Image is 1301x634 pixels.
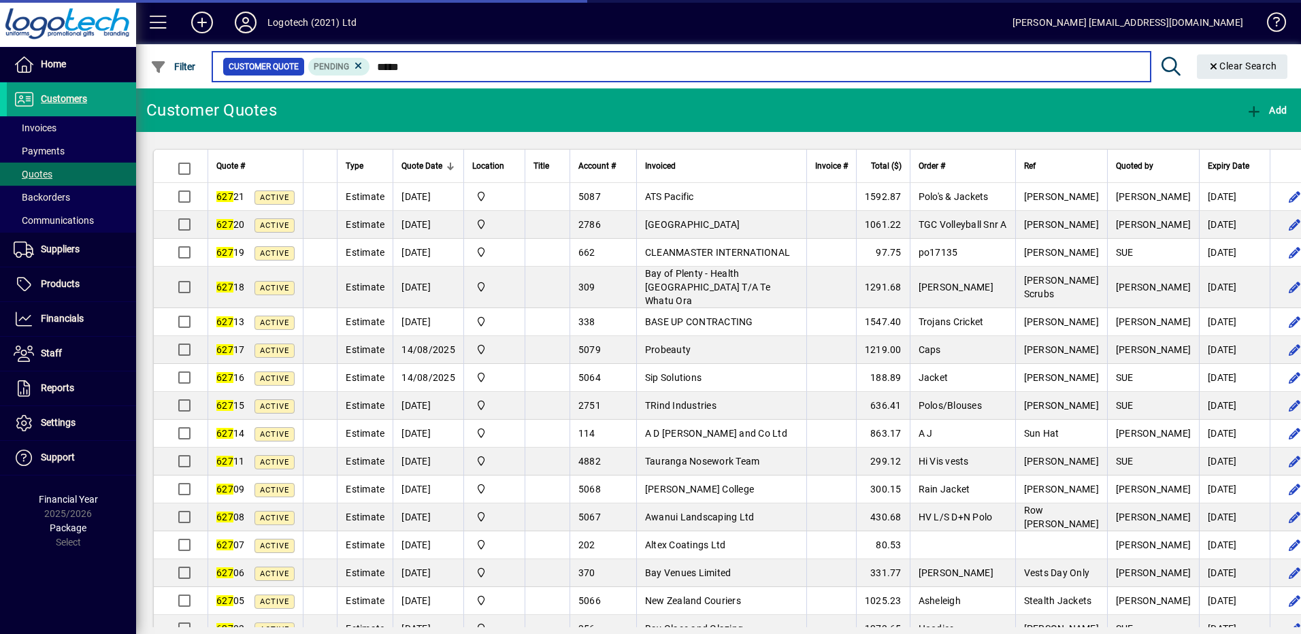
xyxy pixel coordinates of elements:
span: Customer Quote [229,60,299,73]
span: Estimate [346,400,384,411]
span: Trojans Cricket [919,316,984,327]
span: Estimate [346,567,384,578]
span: [PERSON_NAME] [1024,372,1099,383]
span: [PERSON_NAME] College [645,484,754,495]
span: 356 [578,623,595,634]
span: Active [260,458,289,467]
span: 14 [216,428,244,439]
td: [DATE] [1199,336,1270,364]
div: Quote Date [401,158,455,173]
span: Invoices [14,122,56,133]
span: Polo's & Jackets [919,191,989,202]
span: 19 [216,247,244,258]
td: [DATE] [1199,587,1270,615]
em: 627 [216,484,233,495]
span: Total ($) [871,158,902,173]
span: Hi Vis vests [919,456,969,467]
span: Active [260,597,289,606]
span: Rain Jacket [919,484,970,495]
span: Clear Search [1208,61,1277,71]
span: Estimate [346,512,384,522]
span: Estimate [346,344,384,355]
span: Estimate [346,456,384,467]
span: 2786 [578,219,601,230]
td: [DATE] [393,211,463,239]
span: 370 [578,567,595,578]
td: [DATE] [393,420,463,448]
span: A D [PERSON_NAME] and Co Ltd [645,428,787,439]
span: Tauranga Nosework Team [645,456,760,467]
span: Active [260,284,289,293]
span: Package [50,522,86,533]
span: Probeauty [645,344,691,355]
span: [GEOGRAPHIC_DATA] [645,219,740,230]
span: 5067 [578,512,601,522]
td: [DATE] [393,308,463,336]
span: Products [41,278,80,289]
span: 08 [216,512,244,522]
span: Central [472,370,516,385]
td: 1061.22 [856,211,910,239]
span: Central [472,280,516,295]
span: Bay Glass and Glazing [645,623,743,634]
span: 09 [216,484,244,495]
span: Invoiced [645,158,676,173]
span: [PERSON_NAME] [1024,456,1099,467]
td: 331.77 [856,559,910,587]
td: 636.41 [856,392,910,420]
button: Add [1242,98,1290,122]
span: BASE UP CONTRACTING [645,316,753,327]
td: 299.12 [856,448,910,475]
em: 627 [216,191,233,202]
td: [DATE] [393,448,463,475]
em: 627 [216,539,233,550]
span: [PERSON_NAME] [1116,539,1191,550]
span: Row [PERSON_NAME] [1024,505,1099,529]
a: Support [7,441,136,475]
td: [DATE] [393,183,463,211]
span: Active [260,486,289,495]
span: [PERSON_NAME] [1116,484,1191,495]
span: Payments [14,146,65,156]
span: Estimate [346,372,384,383]
span: Sun Hat [1024,428,1059,439]
span: 338 [578,316,595,327]
span: Polos/Blouses [919,400,982,411]
span: [PERSON_NAME] [1116,282,1191,293]
span: New Zealand Couriers [645,595,741,606]
td: [DATE] [1199,448,1270,475]
a: Products [7,267,136,301]
span: ATS Pacific [645,191,694,202]
span: Awanui Landscaping Ltd [645,512,755,522]
span: 03 [216,623,244,634]
span: [PERSON_NAME] [1116,191,1191,202]
span: [PERSON_NAME] [1116,512,1191,522]
span: Location [472,158,504,173]
span: Central [472,245,516,260]
button: Filter [147,54,199,79]
td: [DATE] [1199,308,1270,336]
span: [PERSON_NAME] [1116,344,1191,355]
td: 1025.23 [856,587,910,615]
span: 5079 [578,344,601,355]
div: [PERSON_NAME] [EMAIL_ADDRESS][DOMAIN_NAME] [1012,12,1243,33]
span: 5087 [578,191,601,202]
em: 627 [216,567,233,578]
span: [PERSON_NAME] [1024,623,1099,634]
span: Asheleigh [919,595,961,606]
a: Backorders [7,186,136,209]
td: [DATE] [1199,503,1270,531]
em: 627 [216,316,233,327]
span: Active [260,221,289,230]
span: Account # [578,158,616,173]
span: Active [260,541,289,550]
span: Central [472,398,516,413]
td: [DATE] [1199,392,1270,420]
span: Central [472,426,516,441]
span: Financial Year [39,494,98,505]
span: Customers [41,93,87,104]
span: Altex Coatings Ltd [645,539,726,550]
div: Expiry Date [1208,158,1262,173]
span: 20 [216,219,244,230]
span: Financials [41,313,84,324]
